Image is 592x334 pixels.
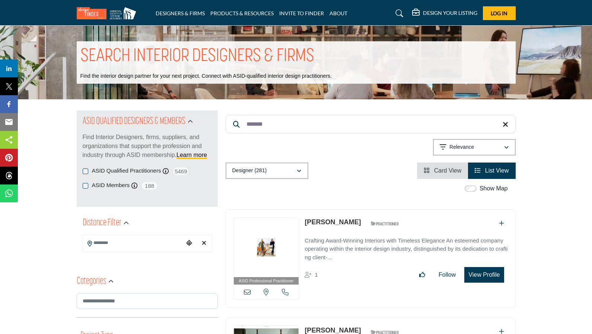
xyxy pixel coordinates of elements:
[83,115,185,128] h2: ASID QUALIFIED DESIGNERS & MEMBERS
[234,218,299,277] img: Linda Fritschy
[92,181,130,190] label: ASID Members
[226,115,516,134] input: Search Keyword
[315,272,318,278] span: 1
[483,6,516,20] button: Log In
[423,10,477,16] h5: DESIGN YOUR LISTING
[210,10,274,16] a: PRODUCTS & RESOURCES
[234,218,299,285] a: ASID Professional Practitioner
[433,139,516,155] button: Relevance
[305,217,361,227] p: Linda Fritschy
[83,236,184,250] input: Search Location
[141,181,158,190] span: 188
[83,216,121,230] h2: Distance Filter
[368,219,401,228] img: ASID Qualified Practitioners Badge Icon
[424,167,461,174] a: View Card
[77,293,218,309] input: Search Category
[92,167,161,175] label: ASID Qualified Practitioners
[414,267,430,282] button: Like listing
[464,267,504,283] button: View Profile
[184,235,195,251] div: Choose your current location
[80,73,332,80] p: Find the interior design partner for your next project. Connect with ASID-qualified interior desi...
[449,144,474,151] p: Relevance
[239,278,294,284] span: ASID Professional Practitioner
[417,163,468,179] li: Card View
[480,184,508,193] label: Show Map
[499,220,504,227] a: Add To List
[232,167,267,174] p: Designer (281)
[491,10,507,16] span: Log In
[80,45,314,68] h1: SEARCH INTERIOR DESIGNERS & FIRMS
[176,152,207,158] a: Learn more
[172,167,189,176] span: 5469
[77,275,106,288] h2: Categories
[305,327,361,334] a: [PERSON_NAME]
[305,237,507,262] p: Crafting Award-Winning Interiors with Timeless Elegance An esteemed company operating within the ...
[198,235,210,251] div: Clear search location
[388,7,408,19] a: Search
[485,167,509,174] span: List View
[475,167,509,174] a: View List
[77,7,140,19] img: Site Logo
[434,167,462,174] span: Card View
[305,270,318,279] div: Followers
[330,10,347,16] a: ABOUT
[468,163,515,179] li: List View
[279,10,324,16] a: INVITE TO FINDER
[305,232,507,262] a: Crafting Award-Winning Interiors with Timeless Elegance An esteemed company operating within the ...
[83,133,212,160] p: Find Interior Designers, firms, suppliers, and organizations that support the profession and indu...
[156,10,205,16] a: DESIGNERS & FIRMS
[83,168,88,174] input: ASID Qualified Practitioners checkbox
[305,218,361,226] a: [PERSON_NAME]
[226,163,308,179] button: Designer (281)
[412,9,477,18] div: DESIGN YOUR LISTING
[83,183,88,189] input: ASID Members checkbox
[434,267,461,282] button: Follow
